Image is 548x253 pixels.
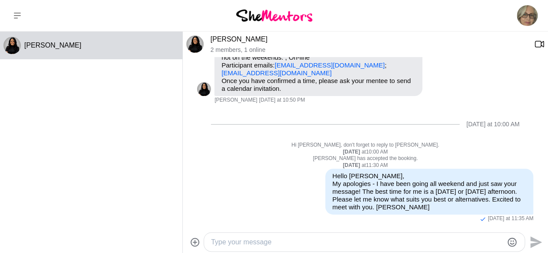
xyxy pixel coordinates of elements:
button: Send [525,232,545,252]
time: 2025-08-22T12:50:45.735Z [259,97,305,104]
a: [EMAIL_ADDRESS][DOMAIN_NAME] [221,69,331,77]
div: [DATE] at 10:00 AM [467,121,520,128]
p: 2 members , 1 online [211,46,527,54]
time: 2025-08-25T01:35:04.096Z [488,215,533,222]
textarea: Type your message [211,237,503,247]
img: P [186,35,204,53]
img: Sharon Williams [517,5,538,26]
img: P [3,37,21,54]
p: Once you have confirmed a time, please ask your mentee to send a calendar invitation. [221,77,415,93]
div: at 10:00 AM [197,149,533,156]
img: P [197,82,211,96]
p: Hello [PERSON_NAME], My apologies - I have been going all weekend and just saw your message! The ... [332,172,526,211]
span: [PERSON_NAME] [214,97,257,104]
span: [PERSON_NAME] [24,42,81,49]
div: Pretti Amin [197,82,211,96]
strong: [DATE] [343,149,361,155]
a: [EMAIL_ADDRESS][DOMAIN_NAME] [275,61,385,69]
strong: [DATE] [343,162,361,168]
p: Hi [PERSON_NAME], don't forget to reply to [PERSON_NAME]. [197,142,533,149]
p: [PERSON_NAME] has accepted the booking. [197,155,533,162]
a: [PERSON_NAME] [211,35,268,43]
div: at 11:30 AM [197,162,533,169]
div: Pretti Amin [3,37,21,54]
div: Pretti Amin [186,35,204,53]
img: She Mentors Logo [236,10,312,21]
button: Emoji picker [507,237,517,247]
